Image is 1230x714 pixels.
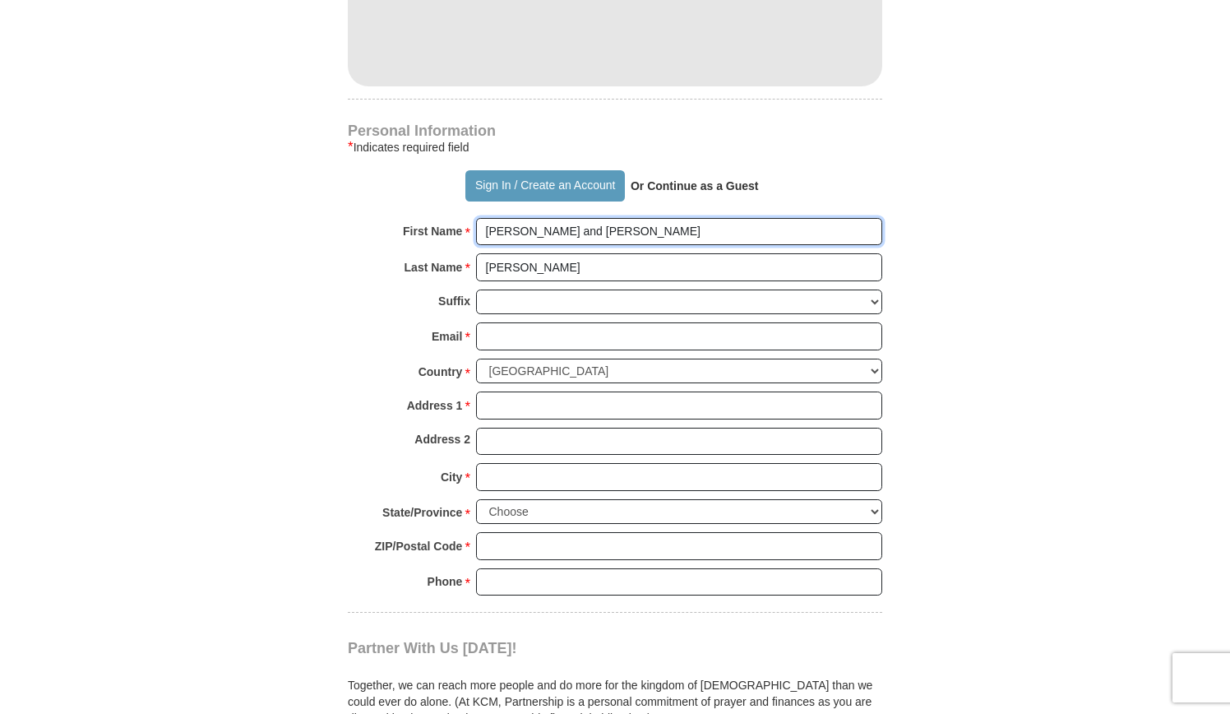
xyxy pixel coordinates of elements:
strong: Country [418,360,463,383]
div: Indicates required field [348,137,882,157]
button: Sign In / Create an Account [465,170,624,202]
strong: ZIP/Postal Code [375,535,463,558]
strong: Last Name [405,256,463,279]
strong: State/Province [382,501,462,524]
strong: First Name [403,220,462,243]
strong: Email [432,325,462,348]
h4: Personal Information [348,124,882,137]
strong: City [441,466,462,489]
strong: Address 2 [414,428,470,451]
strong: Suffix [438,290,470,313]
strong: Phone [428,570,463,593]
strong: Or Continue as a Guest [631,179,759,192]
span: Partner With Us [DATE]! [348,640,517,656]
strong: Address 1 [407,394,463,417]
